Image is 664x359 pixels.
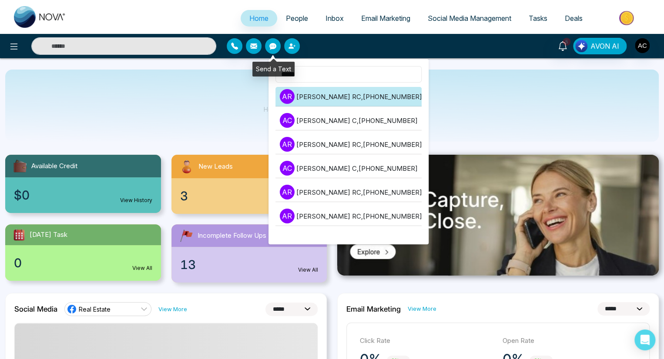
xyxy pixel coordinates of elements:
img: availableCredit.svg [12,158,28,174]
img: newLeads.svg [178,158,195,175]
span: Email Marketing [361,14,410,23]
a: View All [132,264,152,272]
span: Tasks [529,14,547,23]
a: Social Media Management [419,10,520,27]
a: Tasks [520,10,556,27]
a: Deals [556,10,591,27]
h2: Email Marketing [346,305,401,313]
a: View All [298,266,318,274]
a: New Leads3View All [166,155,332,214]
h2: Social Media [14,305,57,313]
button: AVON AI [573,38,627,54]
li: AC [PERSON_NAME] C,[PHONE_NUMBER] [275,159,422,178]
span: Inbox [325,14,344,23]
a: View More [408,305,436,313]
span: 5 [563,38,570,46]
img: followUps.svg [178,228,194,243]
a: 5 [552,38,573,53]
span: Incomplete Follow Ups [198,231,266,241]
p: Hello [PERSON_NAME] [264,91,401,99]
p: Here's what happening in your account [DATE]. [264,106,401,113]
span: Home [249,14,268,23]
div: Send a Text [252,62,295,76]
a: View History [120,196,152,204]
p: A R [280,209,295,223]
img: Lead Flow [575,40,587,52]
span: People [286,14,308,23]
span: New Leads [198,162,233,172]
a: Inbox [317,10,352,27]
p: A R [280,137,295,152]
img: User Avatar [635,38,650,53]
img: . [337,155,659,276]
a: Email Marketing [352,10,419,27]
span: [DATE] Task [30,230,67,240]
p: A C [280,161,295,176]
p: A C [280,113,295,128]
a: Incomplete Follow Ups13View All [166,224,332,283]
p: Click Rate [360,336,494,346]
img: todayTask.svg [12,228,26,242]
img: Market-place.gif [596,8,659,28]
div: Open Intercom Messenger [634,329,655,350]
span: 13 [180,256,196,274]
a: Home [241,10,277,27]
a: People [277,10,317,27]
li: AR [PERSON_NAME] RC,[PHONE_NUMBER] [275,206,422,226]
li: AR [PERSON_NAME] RC,[PHONE_NUMBER] [275,183,422,202]
li: AC [PERSON_NAME] C,[PHONE_NUMBER] [275,111,422,130]
a: View More [158,305,187,313]
span: Social Media Management [428,14,511,23]
span: $0 [14,186,30,204]
p: A R [280,185,295,199]
p: Open Rate [503,336,637,346]
span: AVON AI [590,41,619,51]
span: 3 [180,187,188,205]
span: Available Credit [31,161,77,171]
li: AR [PERSON_NAME] RC,[PHONE_NUMBER] [275,135,422,154]
img: Nova CRM Logo [14,6,66,28]
p: A R [280,89,295,104]
li: AR [PERSON_NAME] RC,[PHONE_NUMBER] [275,87,422,106]
span: 0 [14,254,22,272]
span: Real Estate [79,305,111,313]
span: Deals [565,14,583,23]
